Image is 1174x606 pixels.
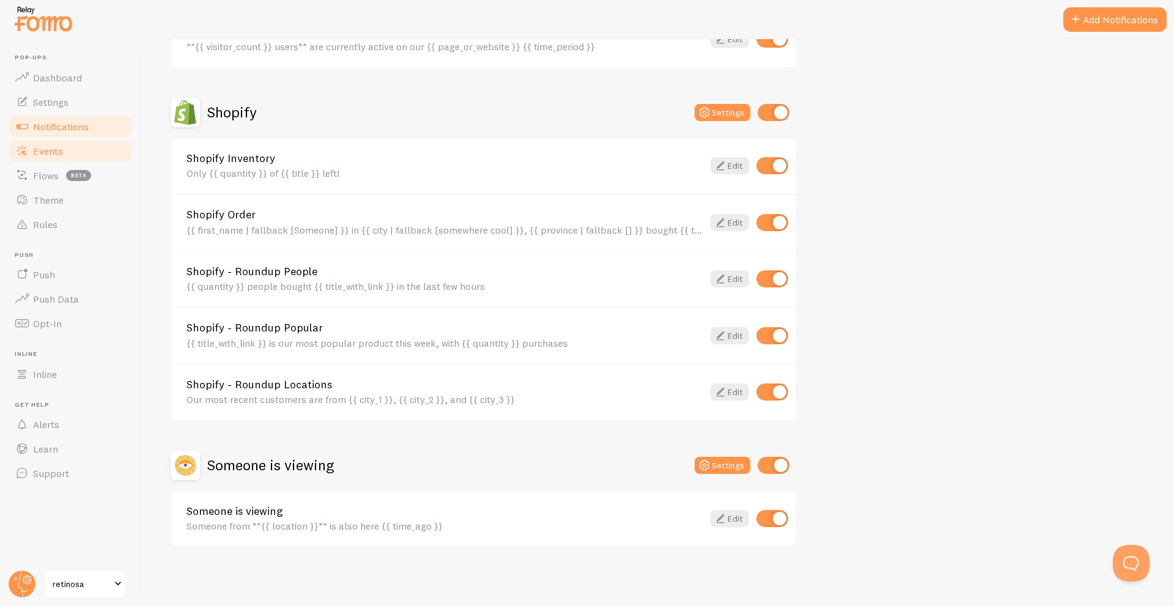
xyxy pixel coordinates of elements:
[33,72,82,84] span: Dashboard
[186,41,703,52] div: **{{ visitor_count }} users** are currently active on our {{ page_or_website }} {{ time_period }}
[186,266,703,277] a: Shopify - Roundup People
[7,212,133,237] a: Rules
[33,194,64,206] span: Theme
[7,412,133,437] a: Alerts
[13,3,74,34] img: fomo-relay-logo-orange.svg
[44,569,127,599] a: retinosa
[7,90,133,114] a: Settings
[186,224,703,235] div: {{ first_name | fallback [Someone] }} in {{ city | fallback [somewhere cool] }}, {{ province | fa...
[186,506,703,517] a: Someone is viewing
[7,65,133,90] a: Dashboard
[186,520,703,531] div: Someone from **{{ location }}** is also here {{ time_ago }}
[186,394,703,405] div: Our most recent customers are from {{ city_1 }}, {{ city_2 }}, and {{ city_3 }}
[33,317,62,330] span: Opt-In
[711,214,749,231] a: Edit
[186,322,703,333] a: Shopify - Roundup Popular
[186,153,703,164] a: Shopify Inventory
[7,262,133,287] a: Push
[33,268,55,281] span: Push
[1113,545,1150,582] iframe: Help Scout Beacon - Open
[7,461,133,486] a: Support
[33,293,79,305] span: Push Data
[15,54,133,62] span: Pop-ups
[207,103,257,122] h2: Shopify
[7,163,133,188] a: Flows beta
[7,188,133,212] a: Theme
[15,401,133,409] span: Get Help
[711,31,749,48] a: Edit
[695,457,750,474] button: Settings
[207,456,334,475] h2: Someone is viewing
[711,327,749,344] a: Edit
[33,96,68,108] span: Settings
[33,418,59,430] span: Alerts
[186,209,703,220] a: Shopify Order
[711,270,749,287] a: Edit
[7,139,133,163] a: Events
[186,379,703,390] a: Shopify - Roundup Locations
[33,120,89,133] span: Notifications
[7,114,133,139] a: Notifications
[186,168,703,179] div: Only {{ quantity }} of {{ title }} left!
[33,467,69,479] span: Support
[7,311,133,336] a: Opt-In
[711,383,749,401] a: Edit
[695,104,750,121] button: Settings
[171,451,200,480] img: Someone is viewing
[33,169,59,182] span: Flows
[186,338,703,349] div: {{ title_with_link }} is our most popular product this week, with {{ quantity }} purchases
[33,443,58,455] span: Learn
[33,218,57,231] span: Rules
[711,510,749,527] a: Edit
[186,281,703,292] div: {{ quantity }} people bought {{ title_with_link }} in the last few hours
[7,362,133,386] a: Inline
[15,350,133,358] span: Inline
[53,577,111,591] span: retinosa
[171,98,200,127] img: Shopify
[7,287,133,311] a: Push Data
[66,170,91,181] span: beta
[711,157,749,174] a: Edit
[7,437,133,461] a: Learn
[15,251,133,259] span: Push
[33,145,63,157] span: Events
[33,368,57,380] span: Inline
